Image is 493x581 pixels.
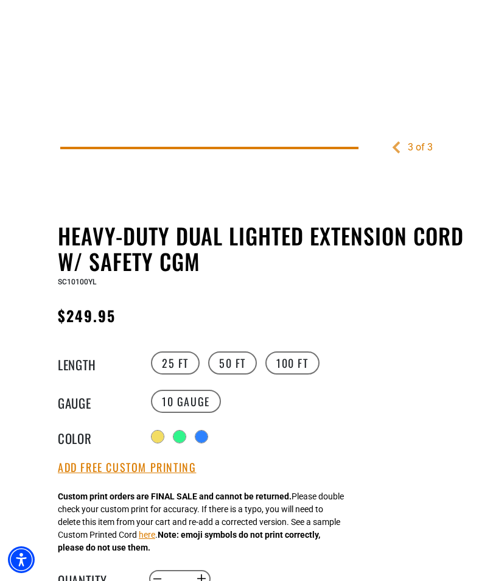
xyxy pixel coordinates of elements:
[139,529,155,541] button: here
[58,278,96,286] span: SC10100YL
[58,393,119,409] legend: Gauge
[58,223,484,274] h1: Heavy-Duty Dual Lighted Extension Cord w/ Safety CGM
[58,461,196,474] button: Add Free Custom Printing
[58,530,320,552] strong: Note: emoji symbols do not print correctly, please do not use them.
[58,490,344,554] div: Please double check your custom print for accuracy. If there is a typo, you will need to delete t...
[208,351,257,375] label: 50 FT
[58,305,116,326] span: $249.95
[265,351,320,375] label: 100 FT
[390,141,402,153] a: Previous
[151,351,200,375] label: 25 FT
[58,355,119,371] legend: Length
[408,140,433,155] div: 3 of 3
[8,546,35,573] div: Accessibility Menu
[151,390,221,413] label: 10 Gauge
[58,429,119,445] legend: Color
[58,491,292,501] strong: Custom print orders are FINAL SALE and cannot be returned.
